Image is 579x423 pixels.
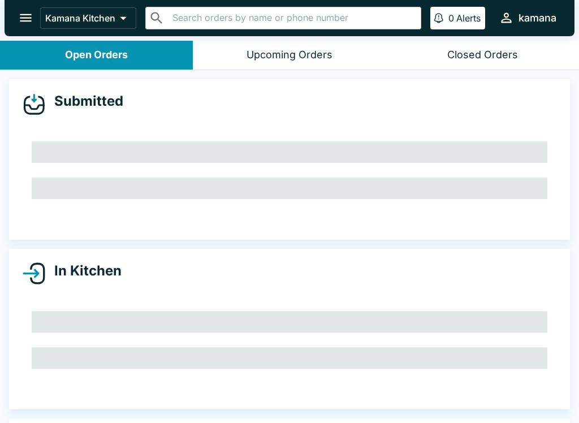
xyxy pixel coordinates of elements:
div: Open Orders [65,49,128,62]
h4: Submitted [45,93,123,110]
input: Search orders by name or phone number [169,10,416,26]
p: Alerts [456,12,481,24]
button: kamana [494,6,561,30]
div: Upcoming Orders [247,49,332,62]
h4: In Kitchen [45,262,122,279]
p: Kamana Kitchen [45,12,115,24]
div: Closed Orders [447,49,518,62]
p: 0 [448,12,454,24]
div: kamana [518,11,556,25]
button: Kamana Kitchen [40,7,136,29]
button: open drawer [11,3,40,32]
